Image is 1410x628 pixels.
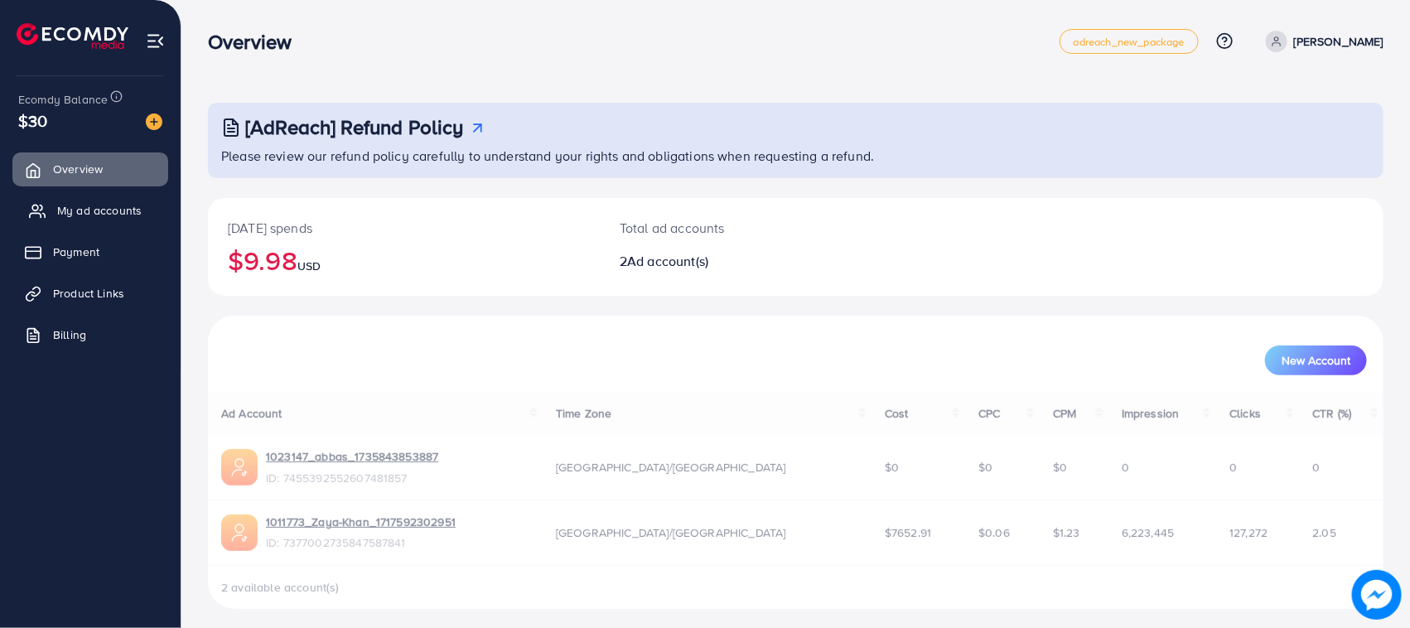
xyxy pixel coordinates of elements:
[221,146,1374,166] p: Please review our refund policy carefully to understand your rights and obligations when requesti...
[18,109,47,133] span: $30
[297,258,321,274] span: USD
[18,91,108,108] span: Ecomdy Balance
[53,161,103,177] span: Overview
[1060,29,1199,54] a: adreach_new_package
[228,244,580,276] h2: $9.98
[57,202,142,219] span: My ad accounts
[1294,31,1383,51] p: [PERSON_NAME]
[146,31,165,51] img: menu
[146,114,162,130] img: image
[1259,31,1383,52] a: [PERSON_NAME]
[1282,355,1350,366] span: New Account
[1352,570,1402,620] img: image
[627,252,708,270] span: Ad account(s)
[208,30,305,54] h3: Overview
[12,318,168,351] a: Billing
[53,326,86,343] span: Billing
[228,218,580,238] p: [DATE] spends
[1074,36,1185,47] span: adreach_new_package
[17,23,128,49] img: logo
[245,115,464,139] h3: [AdReach] Refund Policy
[620,218,874,238] p: Total ad accounts
[12,194,168,227] a: My ad accounts
[1265,345,1367,375] button: New Account
[620,254,874,269] h2: 2
[53,285,124,302] span: Product Links
[53,244,99,260] span: Payment
[12,235,168,268] a: Payment
[12,277,168,310] a: Product Links
[12,152,168,186] a: Overview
